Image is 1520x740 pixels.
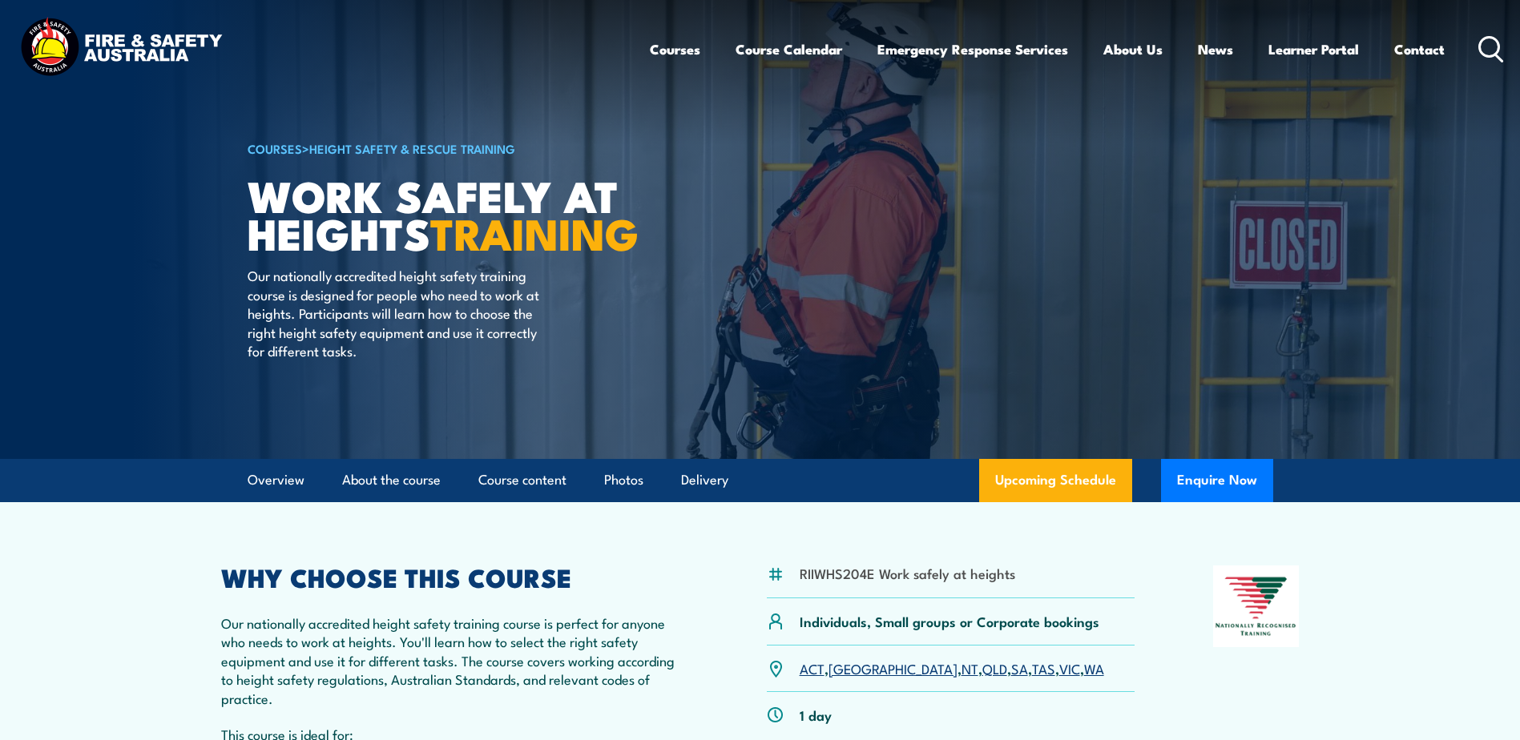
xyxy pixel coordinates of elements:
img: Nationally Recognised Training logo. [1213,565,1300,647]
a: Courses [650,28,700,70]
a: WA [1084,658,1104,678]
a: Overview [248,459,304,501]
a: Photos [604,459,643,501]
a: Height Safety & Rescue Training [309,139,515,157]
h1: Work Safely at Heights [248,176,643,251]
p: 1 day [800,706,832,724]
a: TAS [1032,658,1055,678]
a: COURSES [248,139,302,157]
li: RIIWHS204E Work safely at heights [800,564,1015,582]
a: Learner Portal [1268,28,1359,70]
a: About Us [1103,28,1163,70]
a: [GEOGRAPHIC_DATA] [829,658,958,678]
a: VIC [1059,658,1080,678]
a: About the course [342,459,441,501]
a: QLD [982,658,1007,678]
a: NT [962,658,978,678]
a: Emergency Response Services [877,28,1068,70]
p: Individuals, Small groups or Corporate bookings [800,612,1099,630]
a: Course Calendar [736,28,842,70]
strong: TRAINING [430,199,639,265]
p: Our nationally accredited height safety training course is perfect for anyone who needs to work a... [221,613,689,707]
a: Contact [1394,28,1445,70]
p: Our nationally accredited height safety training course is designed for people who need to work a... [248,266,540,360]
a: Delivery [681,459,728,501]
a: SA [1011,658,1028,678]
a: ACT [800,658,825,678]
a: News [1198,28,1233,70]
h6: > [248,139,643,158]
a: Upcoming Schedule [979,459,1132,502]
h2: WHY CHOOSE THIS COURSE [221,565,689,588]
a: Course content [478,459,566,501]
p: , , , , , , , [800,659,1104,678]
button: Enquire Now [1161,459,1273,502]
